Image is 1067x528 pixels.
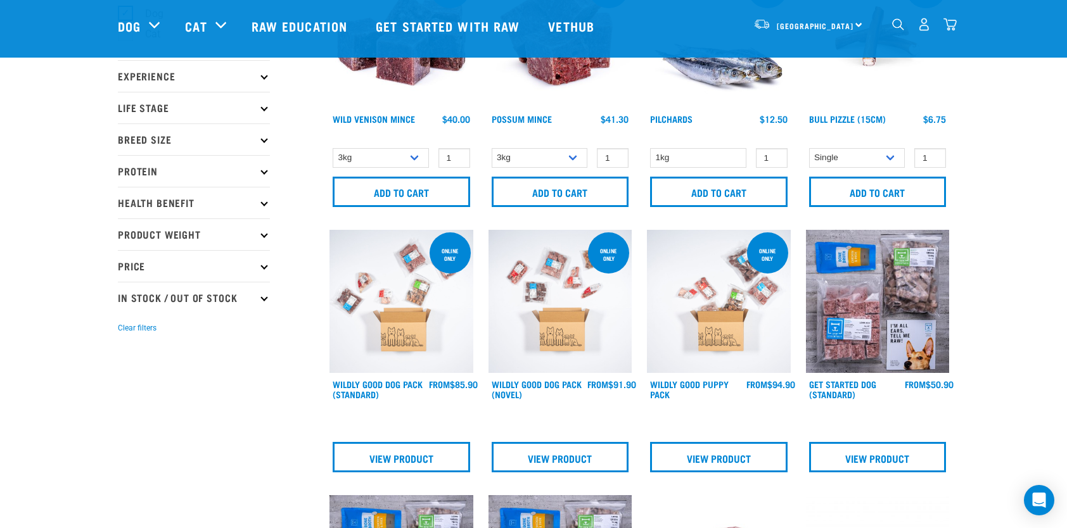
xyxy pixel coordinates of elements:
a: Wildly Good Dog Pack (Novel) [492,382,582,396]
a: Cat [185,16,207,35]
img: home-icon@2x.png [943,18,957,31]
input: 1 [597,148,629,168]
div: $12.50 [760,114,788,124]
a: Get Started Dog (Standard) [809,382,876,396]
a: Wild Venison Mince [333,116,415,121]
img: van-moving.png [753,18,770,30]
img: user.png [917,18,931,31]
img: home-icon-1@2x.png [892,18,904,30]
a: View Product [809,442,947,472]
a: Wildly Good Dog Pack (Standard) [333,382,423,396]
a: Raw Education [239,1,363,51]
p: Health Benefit [118,187,270,218]
div: $94.90 [746,379,795,389]
div: Online Only [588,241,629,268]
span: FROM [746,382,767,386]
p: Price [118,250,270,282]
div: $41.30 [601,114,629,124]
span: FROM [429,382,450,386]
input: Add to cart [650,177,788,207]
div: $50.90 [905,379,954,389]
p: Life Stage [118,92,270,123]
input: 1 [756,148,788,168]
img: Puppy 0 2sec [647,230,791,374]
div: $85.90 [429,379,478,389]
img: NSP Dog Standard Update [806,230,950,374]
p: Product Weight [118,218,270,250]
a: View Product [650,442,788,472]
a: Wildly Good Puppy Pack [650,382,729,396]
input: Add to cart [809,177,947,207]
p: Experience [118,60,270,92]
a: View Product [492,442,629,472]
input: Add to cart [492,177,629,207]
div: Online Only [747,241,788,268]
span: FROM [587,382,608,386]
a: View Product [333,442,470,472]
input: Add to cart [333,177,470,207]
img: Dog Novel 0 2sec [489,230,632,374]
a: Bull Pizzle (15cm) [809,116,886,121]
img: Dog 0 2sec [329,230,473,374]
a: Dog [118,16,141,35]
input: 1 [438,148,470,168]
a: Possum Mince [492,116,552,121]
span: FROM [905,382,926,386]
p: Protein [118,155,270,187]
a: Pilchards [650,116,693,121]
span: [GEOGRAPHIC_DATA] [777,23,853,28]
div: Online Only [430,241,471,268]
input: 1 [914,148,946,168]
a: Get started with Raw [363,1,535,51]
div: $6.75 [923,114,946,124]
div: $40.00 [442,114,470,124]
div: $91.90 [587,379,636,389]
button: Clear filters [118,322,157,334]
p: Breed Size [118,123,270,155]
div: Open Intercom Messenger [1024,485,1054,515]
a: Vethub [535,1,610,51]
p: In Stock / Out Of Stock [118,282,270,313]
